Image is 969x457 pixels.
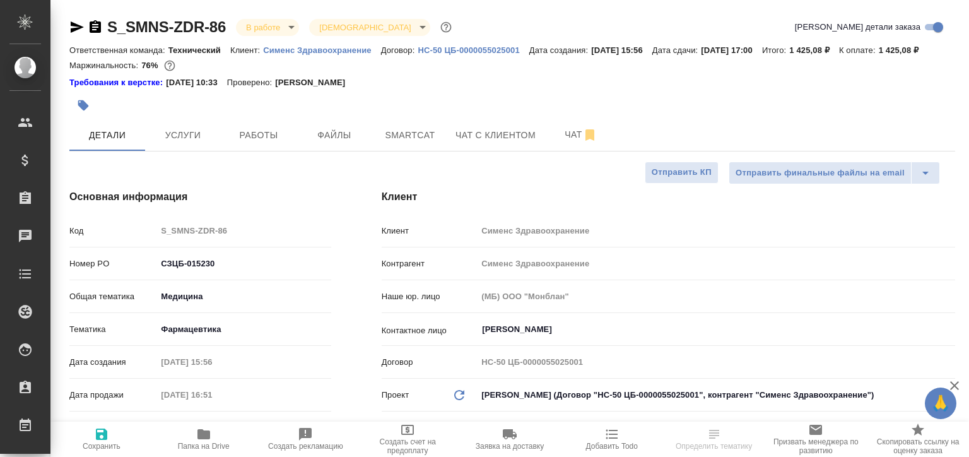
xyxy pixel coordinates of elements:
[477,222,955,240] input: Пустое поле
[166,76,227,89] p: [DATE] 10:33
[228,128,289,143] span: Работы
[364,437,451,455] span: Создать счет на предоплату
[69,189,331,205] h4: Основная информация
[762,45,789,55] p: Итого:
[255,422,357,457] button: Создать рекламацию
[795,21,920,33] span: [PERSON_NAME] детали заказа
[156,286,331,307] div: Медицина
[156,319,331,340] div: Фармацевтика
[69,356,156,369] p: Дата создания
[69,290,156,303] p: Общая тематика
[652,165,712,180] span: Отправить КП
[161,57,178,74] button: 287.20 RUB;
[315,22,414,33] button: [DEMOGRAPHIC_DATA]
[477,254,955,273] input: Пустое поле
[69,76,166,89] div: Нажми, чтобы открыть папку с инструкцией
[69,323,156,336] p: Тематика
[645,162,719,184] button: Отправить КП
[459,422,561,457] button: Заявка на доставку
[69,61,141,70] p: Маржинальность:
[236,19,299,36] div: В работе
[586,442,638,451] span: Добавить Todo
[153,422,255,457] button: Папка на Drive
[772,437,859,455] span: Призвать менеджера по развитию
[789,45,839,55] p: 1 425,08 ₽
[156,222,331,240] input: Пустое поле
[879,45,929,55] p: 1 425,08 ₽
[382,225,478,237] p: Клиент
[275,76,355,89] p: [PERSON_NAME]
[729,162,912,184] button: Отправить финальные файлы на email
[141,61,161,70] p: 76%
[263,44,381,55] a: Сименс Здравоохранение
[591,45,652,55] p: [DATE] 15:56
[107,18,226,35] a: S_SMNS-ZDR-86
[477,287,955,306] input: Пустое поле
[874,437,961,455] span: Скопировать ссылку на оценку заказа
[156,386,267,404] input: Пустое поле
[156,418,331,437] input: ✎ Введи что-нибудь
[765,422,867,457] button: Призвать менеджера по развитию
[69,92,97,119] button: Добавить тэг
[268,442,343,451] span: Создать рекламацию
[418,45,529,55] p: HC-50 ЦБ-0000055025001
[309,19,430,36] div: В работе
[676,442,752,451] span: Определить тематику
[69,76,166,89] a: Требования к верстке:
[168,45,230,55] p: Технический
[476,442,544,451] span: Заявка на доставку
[156,254,331,273] input: ✎ Введи что-нибудь
[652,45,701,55] p: Дата сдачи:
[477,384,955,406] div: [PERSON_NAME] (Договор "HC-50 ЦБ-0000055025001", контрагент "Сименс Здравоохранение")
[529,45,591,55] p: Дата создания:
[382,290,478,303] p: Наше юр. лицо
[381,45,418,55] p: Договор:
[50,422,153,457] button: Сохранить
[839,45,879,55] p: К оплате:
[69,258,156,270] p: Номер PO
[304,128,365,143] span: Файлы
[930,390,951,417] span: 🙏
[69,389,156,401] p: Дата продажи
[729,162,940,184] div: split button
[701,45,762,55] p: [DATE] 17:00
[178,442,230,451] span: Папка на Drive
[156,353,267,371] input: Пустое поле
[263,45,381,55] p: Сименс Здравоохранение
[736,166,905,181] span: Отправить финальные файлы на email
[455,128,536,143] span: Чат с клиентом
[382,389,409,401] p: Проект
[382,356,478,369] p: Договор
[382,189,955,205] h4: Клиент
[867,422,969,457] button: Скопировать ссылку на оценку заказа
[561,422,663,457] button: Добавить Todo
[582,128,597,143] svg: Отписаться
[242,22,284,33] button: В работе
[925,388,956,419] button: 🙏
[663,422,765,457] button: Определить тематику
[83,442,120,451] span: Сохранить
[418,44,529,55] a: HC-50 ЦБ-0000055025001
[230,45,263,55] p: Клиент:
[69,20,85,35] button: Скопировать ссылку для ЯМессенджера
[380,128,440,143] span: Smartcat
[356,422,459,457] button: Создать счет на предоплату
[382,324,478,337] p: Контактное лицо
[153,128,213,143] span: Услуги
[551,127,611,143] span: Чат
[69,45,168,55] p: Ответственная команда:
[948,328,951,331] button: Open
[382,258,478,270] p: Контрагент
[88,20,103,35] button: Скопировать ссылку
[77,128,138,143] span: Детали
[227,76,276,89] p: Проверено:
[69,225,156,237] p: Код
[438,19,454,35] button: Доп статусы указывают на важность/срочность заказа
[477,353,955,371] input: Пустое поле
